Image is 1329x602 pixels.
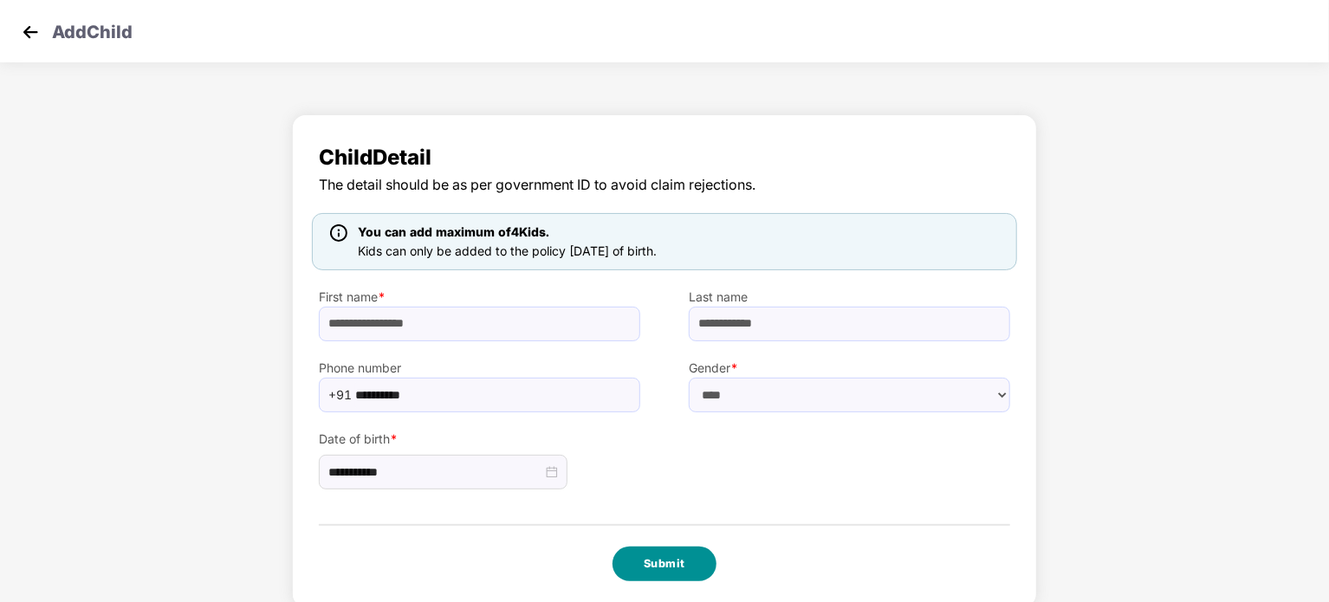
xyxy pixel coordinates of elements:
label: Date of birth [319,430,640,449]
label: Phone number [319,359,640,378]
span: +91 [328,382,352,408]
img: icon [330,224,347,242]
span: Child Detail [319,141,1010,174]
label: Last name [689,288,1010,307]
span: Kids can only be added to the policy [DATE] of birth. [358,243,657,258]
label: Gender [689,359,1010,378]
p: Add Child [52,19,133,40]
span: The detail should be as per government ID to avoid claim rejections. [319,174,1010,196]
span: You can add maximum of 4 Kids. [358,224,549,239]
label: First name [319,288,640,307]
button: Submit [613,547,716,581]
img: svg+xml;base64,PHN2ZyB4bWxucz0iaHR0cDovL3d3dy53My5vcmcvMjAwMC9zdmciIHdpZHRoPSIzMCIgaGVpZ2h0PSIzMC... [17,19,43,45]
